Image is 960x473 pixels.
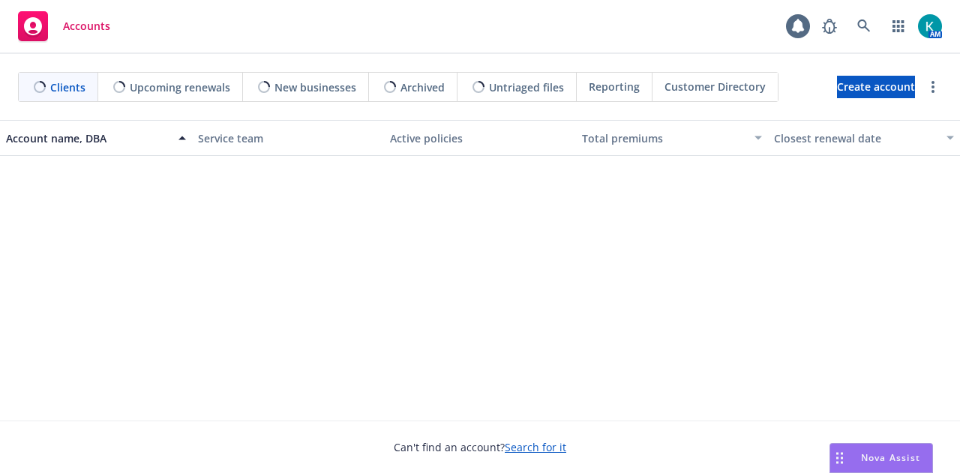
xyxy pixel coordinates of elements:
a: Accounts [12,5,116,47]
button: Nova Assist [829,443,933,473]
div: Drag to move [830,444,849,472]
button: Total premiums [576,120,768,156]
span: Can't find an account? [394,439,566,455]
button: Closest renewal date [768,120,960,156]
span: Reporting [589,79,640,94]
a: more [924,78,942,96]
img: photo [918,14,942,38]
span: Accounts [63,20,110,32]
div: Total premiums [582,130,745,146]
div: Closest renewal date [774,130,937,146]
span: Clients [50,79,85,95]
a: Search for it [505,440,566,454]
a: Create account [837,76,915,98]
span: Create account [837,73,915,101]
div: Active policies [390,130,570,146]
div: Account name, DBA [6,130,169,146]
span: Untriaged files [489,79,564,95]
button: Active policies [384,120,576,156]
div: Service team [198,130,378,146]
span: Nova Assist [861,451,920,464]
a: Switch app [883,11,913,41]
span: Archived [400,79,445,95]
a: Report a Bug [814,11,844,41]
span: Upcoming renewals [130,79,230,95]
span: New businesses [274,79,356,95]
a: Search [849,11,879,41]
button: Service team [192,120,384,156]
span: Customer Directory [664,79,766,94]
